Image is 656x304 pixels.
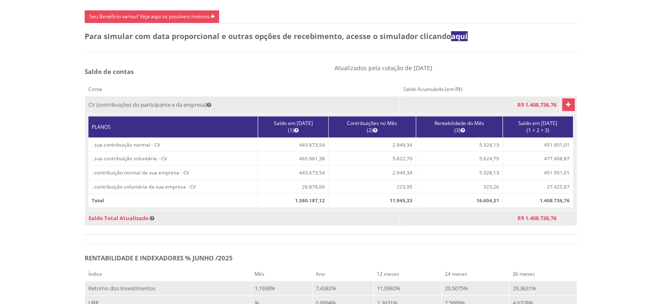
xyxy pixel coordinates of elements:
td: 5.624,79 [416,152,502,166]
th: PLANOS [88,116,258,137]
td: 5.328,13 [416,137,502,152]
th: Índice [85,267,251,281]
th: 12 meses [373,267,441,281]
td: . contribuição normal da sua empresa - CV [88,165,258,179]
td: 443.673,54 [258,165,329,179]
td: . contribuição voluntária da sua empresa - CV [88,179,258,194]
td: 323,26 [416,179,502,194]
td: 26.878,66 [258,179,329,194]
td: 5.822,70 [328,152,416,166]
td: . sua contribuição normal - CV [88,137,258,152]
td: Retorno dos investimentos [85,281,251,296]
th: Saldo Acumulado (em R$) [400,82,560,96]
span: Saldo Total Atualizado [88,214,149,222]
td: 20,5075% [441,281,509,296]
td: 1.408.736,76 [503,194,573,208]
h4: Para simular com data proporcional e outras opções de recebimento, acesse o simulador clicando [85,32,578,41]
td: 7,4382% [312,281,374,296]
td: 11,0982% [373,281,441,296]
td: 223,95 [328,179,416,194]
td: 1.380.187,12 [258,194,329,208]
td: 465.961,38 [258,152,329,166]
td: 451.951,01 [503,137,573,152]
td: Total [88,194,258,208]
td: 2.949,34 [328,137,416,152]
td: 2.949,34 [328,165,416,179]
td: 29,3631% [509,281,577,296]
td: 5.328,13 [416,165,502,179]
th: Ano [312,267,374,281]
span: Rentabilidade do Mês (3) [434,120,484,134]
h5: RENTABILIDADE E INDEXADORES % JUNHO /2025 [85,255,578,262]
td: 477.408,87 [503,152,573,166]
span: Saldo em [DATE] (1) [274,120,313,134]
center: Saldo em [DATE] (1 + 2 + 3) [506,120,570,134]
td: 451.951,01 [503,165,573,179]
th: 24 meses [441,267,509,281]
td: 16.604,31 [416,194,502,208]
span: R$ 1.408.736,76 [517,214,556,222]
td: 443.673,54 [258,137,329,152]
th: Conta [85,82,400,96]
span: CV (contribuições do participante e da empresa) [88,101,211,108]
h5: Saldo de contas [85,68,328,75]
a: aqui [451,31,468,41]
th: Mês [251,267,312,281]
td: . sua contribuição voluntária - CV [88,152,258,166]
th: 36 meses [509,267,577,281]
span: Contribuições no Mês (2) [347,120,397,134]
p: Atualizados pela cotação de [DATE] [334,64,578,72]
td: 11.945,33 [328,194,416,208]
td: 1,1938% [251,281,312,296]
span: R$ 1.408.736,76 [517,101,556,108]
a: Seu Benefício variou? Veja aqui os possíveis motivos. [85,10,219,23]
td: 27.425,87 [503,179,573,194]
